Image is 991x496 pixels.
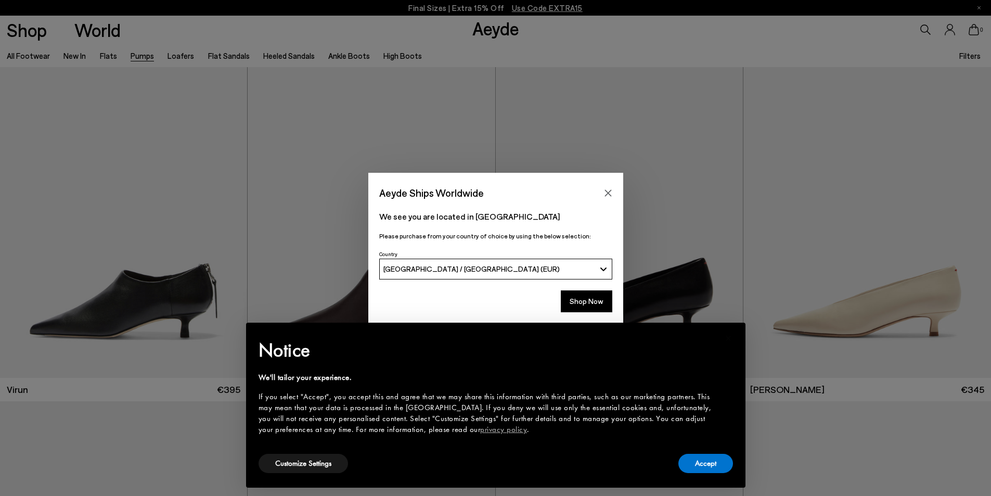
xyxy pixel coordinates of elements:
h2: Notice [259,337,716,364]
button: Shop Now [561,290,612,312]
span: [GEOGRAPHIC_DATA] / [GEOGRAPHIC_DATA] (EUR) [383,264,560,273]
span: Country [379,251,397,257]
a: privacy policy [480,424,527,435]
button: Accept [678,454,733,473]
div: We'll tailor your experience. [259,372,716,383]
p: We see you are located in [GEOGRAPHIC_DATA] [379,210,612,223]
button: Customize Settings [259,454,348,473]
span: Aeyde Ships Worldwide [379,184,484,202]
div: If you select "Accept", you accept this and agree that we may share this information with third p... [259,391,716,435]
span: × [725,330,732,346]
p: Please purchase from your country of choice by using the below selection: [379,231,612,241]
button: Close [600,185,616,201]
button: Close this notice [716,326,741,351]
